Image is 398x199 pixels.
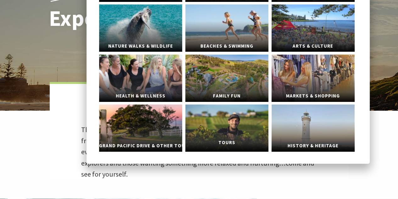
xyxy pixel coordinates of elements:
[99,90,182,102] span: Health & Wellness
[81,93,317,115] h2: Take your pick, take your time
[272,40,355,52] span: Arts & Culture
[272,140,355,152] span: History & Heritage
[272,90,355,102] span: Markets & Shopping
[185,90,268,102] span: Family Fun
[99,140,182,152] span: Grand Pacific Drive & Other Touring
[81,124,317,180] p: The area naturally caters to every kind of visitor, of all backgrounds and all ages – from couple...
[185,40,268,52] span: Beaches & Swimming
[99,40,182,52] span: Nature Walks & Wildlife
[185,137,268,149] span: Tours
[49,6,227,30] h1: Experience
